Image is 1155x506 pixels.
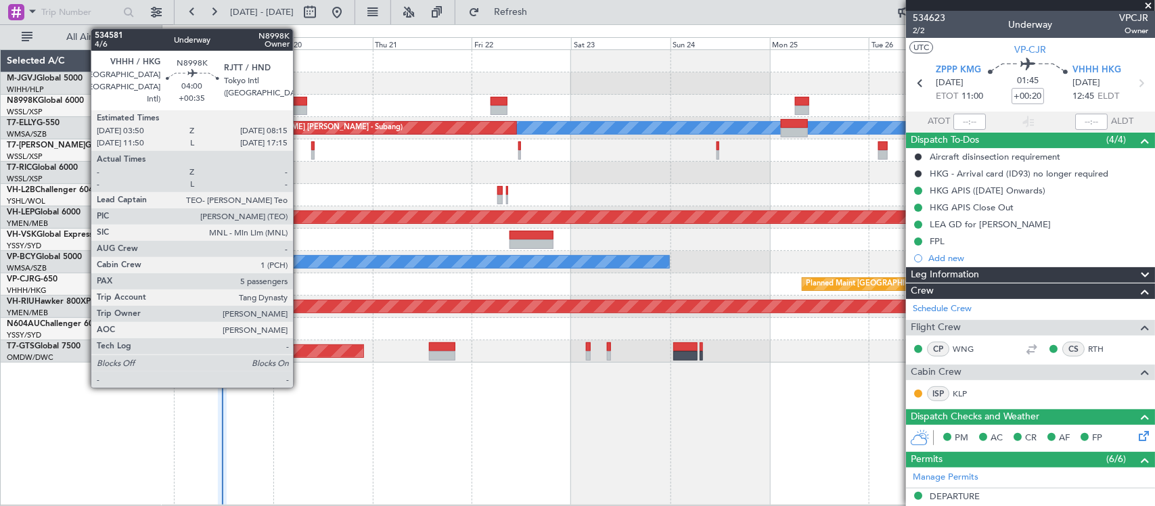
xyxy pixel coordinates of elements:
div: Unplanned Maint Wichita (Wichita Mid-continent) [78,207,246,227]
a: WNG [953,343,983,355]
a: WMSA/SZB [7,263,47,273]
a: WMSA/SZB [7,129,47,139]
div: CP [927,342,949,356]
a: T7-ELLYG-550 [7,119,60,127]
div: Aircraft disinsection requirement [930,151,1060,162]
span: VH-VSK [7,231,37,239]
a: YSHL/WOL [7,196,45,206]
a: Schedule Crew [913,302,972,316]
div: Sun 24 [671,37,770,49]
span: T7-ELLY [7,119,37,127]
a: VH-VSKGlobal Express XRS [7,231,111,239]
a: WSSL/XSP [7,174,43,184]
a: N604AUChallenger 604 [7,320,98,328]
span: ELDT [1097,90,1119,103]
a: N8998KGlobal 6000 [7,97,84,105]
span: All Aircraft [35,32,143,42]
a: M-JGVJGlobal 5000 [7,74,83,83]
span: N604AU [7,320,40,328]
span: ATOT [928,115,950,129]
span: [DATE] - [DATE] [230,6,294,18]
a: T7-[PERSON_NAME]Global 7500 [7,141,131,149]
div: Thu 21 [373,37,472,49]
span: AC [991,432,1003,445]
div: Fri 22 [472,37,571,49]
span: (4/4) [1106,133,1126,147]
span: T7-GTS [7,342,35,350]
span: 12:45 [1072,90,1094,103]
span: 01:45 [1017,74,1039,88]
span: PM [955,432,968,445]
a: KLP [953,388,983,400]
button: Refresh [462,1,543,23]
button: UTC [909,41,933,53]
a: YSSY/SYD [7,330,41,340]
span: AF [1059,432,1070,445]
a: WIHH/HLP [7,85,44,95]
span: ZPPP KMG [936,64,981,77]
span: 11:00 [961,90,983,103]
span: VHHH HKG [1072,64,1121,77]
div: Planned Maint Dubai (Al Maktoum Intl) [107,341,240,361]
span: [DATE] [936,76,964,90]
div: HKG APIS Close Out [930,202,1014,213]
div: Tue 26 [869,37,968,49]
a: WSSL/XSP [7,152,43,162]
span: VP-CJR [1015,43,1047,57]
div: Mon 25 [770,37,869,49]
div: FPL [930,235,945,247]
span: VP-BCY [7,253,36,261]
div: Tue 19 [174,37,273,49]
div: Sat 23 [571,37,671,49]
span: M-JGVJ [7,74,37,83]
div: DEPARTURE [930,490,980,502]
span: N8998K [7,97,38,105]
span: CR [1025,432,1037,445]
a: VH-LEPGlobal 6000 [7,208,81,216]
a: VP-CJRG-650 [7,275,58,283]
span: 2/2 [913,25,945,37]
a: WSSL/XSP [7,107,43,117]
span: VPCJR [1119,11,1148,25]
a: Manage Permits [913,471,978,484]
a: OMDW/DWC [7,352,53,363]
div: [DATE] [164,27,187,39]
button: All Aircraft [15,26,147,48]
span: VH-L2B [7,186,35,194]
div: Unplanned Maint [GEOGRAPHIC_DATA] (Sultan [PERSON_NAME] [PERSON_NAME] - Subang) [78,118,403,138]
span: Cabin Crew [911,365,961,380]
span: Dispatch To-Dos [911,133,979,148]
a: RTH [1088,343,1118,355]
div: HKG APIS ([DATE] Onwards) [930,185,1045,196]
span: Dispatch Checks and Weather [911,409,1039,425]
a: VHHH/HKG [7,285,47,296]
span: Permits [911,452,943,467]
a: YMEN/MEB [7,308,48,318]
span: T7-[PERSON_NAME] [7,141,85,149]
a: VP-BCYGlobal 5000 [7,253,82,261]
span: Leg Information [911,267,979,283]
div: CS [1062,342,1085,356]
span: Crew [911,283,934,299]
a: T7-RICGlobal 6000 [7,164,78,172]
input: Trip Number [41,2,119,22]
span: [DATE] [1072,76,1100,90]
span: ETOT [936,90,958,103]
span: (6/6) [1106,452,1126,466]
div: HKG - Arrival card (ID93) no longer required [930,168,1108,179]
div: Planned Maint [GEOGRAPHIC_DATA] ([GEOGRAPHIC_DATA] Intl) [806,274,1032,294]
div: Add new [928,252,1148,264]
span: 534623 [913,11,945,25]
span: Owner [1119,25,1148,37]
a: YMEN/MEB [7,218,48,229]
a: T7-GTSGlobal 7500 [7,342,81,350]
span: T7-RIC [7,164,32,172]
span: Flight Crew [911,320,961,336]
span: VH-LEP [7,208,35,216]
div: Underway [1009,18,1053,32]
div: Wed 20 [273,37,373,49]
div: ISP [927,386,949,401]
span: VP-CJR [7,275,35,283]
a: VH-RIUHawker 800XP [7,298,91,306]
span: Refresh [482,7,539,17]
